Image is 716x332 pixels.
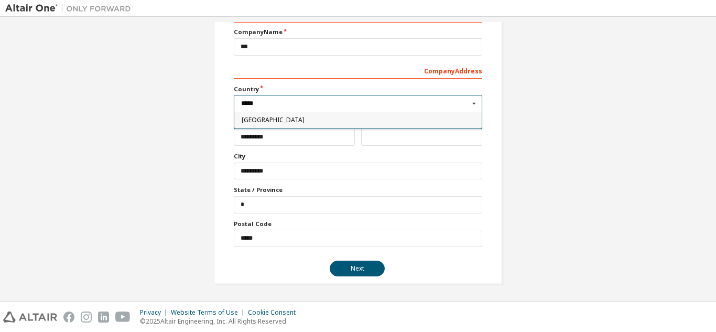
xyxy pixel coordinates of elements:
[98,312,109,323] img: linkedin.svg
[115,312,131,323] img: youtube.svg
[140,308,171,317] div: Privacy
[234,28,482,36] label: Company Name
[63,312,74,323] img: facebook.svg
[248,308,302,317] div: Cookie Consent
[234,85,482,93] label: Country
[234,152,482,160] label: City
[5,3,136,14] img: Altair One
[171,308,248,317] div: Website Terms of Use
[242,117,475,123] span: [GEOGRAPHIC_DATA]
[234,186,482,194] label: State / Province
[234,62,482,79] div: Company Address
[140,317,302,326] p: © 2025 Altair Engineering, Inc. All Rights Reserved.
[234,220,482,228] label: Postal Code
[3,312,57,323] img: altair_logo.svg
[81,312,92,323] img: instagram.svg
[330,261,385,276] button: Next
